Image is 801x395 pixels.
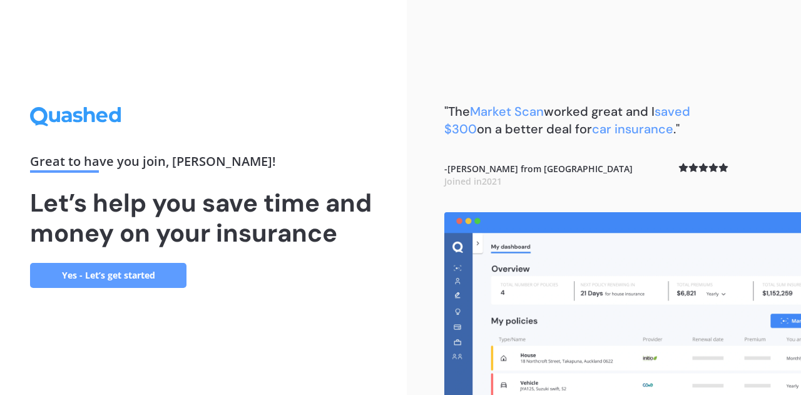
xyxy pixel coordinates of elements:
h1: Let’s help you save time and money on your insurance [30,188,377,248]
img: dashboard.webp [444,212,801,395]
span: car insurance [592,121,673,137]
span: Joined in 2021 [444,175,502,187]
div: Great to have you join , [PERSON_NAME] ! [30,155,377,173]
span: Market Scan [470,103,544,120]
b: "The worked great and I on a better deal for ." [444,103,690,137]
b: - [PERSON_NAME] from [GEOGRAPHIC_DATA] [444,163,633,187]
a: Yes - Let’s get started [30,263,186,288]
